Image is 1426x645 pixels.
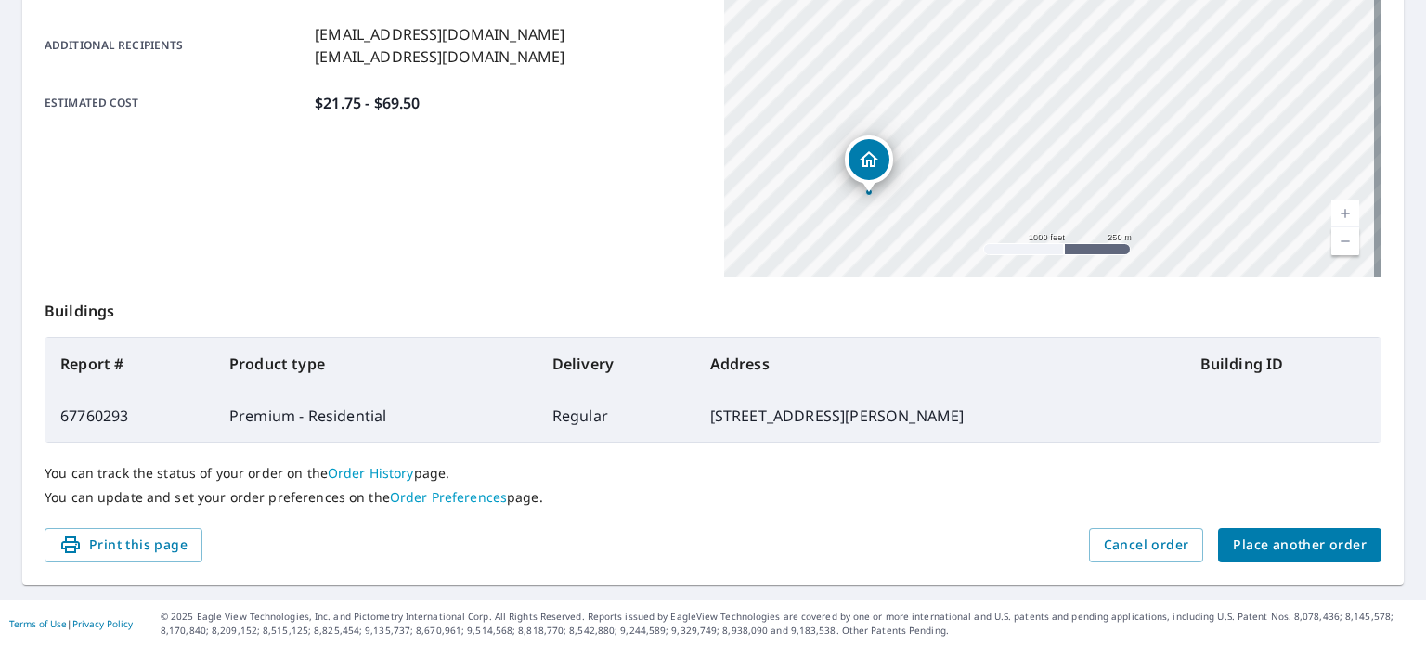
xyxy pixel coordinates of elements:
span: Place another order [1233,534,1367,557]
a: Order Preferences [390,488,507,506]
span: Cancel order [1104,534,1189,557]
td: [STREET_ADDRESS][PERSON_NAME] [695,390,1186,442]
th: Report # [45,338,214,390]
p: [EMAIL_ADDRESS][DOMAIN_NAME] [315,23,564,45]
td: Regular [538,390,695,442]
p: You can update and set your order preferences on the page. [45,489,1381,506]
a: Current Level 15, Zoom Out [1331,227,1359,255]
p: You can track the status of your order on the page. [45,465,1381,482]
p: | [9,618,133,629]
p: Buildings [45,277,1381,337]
p: Estimated cost [45,92,307,114]
th: Address [695,338,1186,390]
a: Terms of Use [9,617,67,630]
button: Place another order [1218,528,1381,562]
p: [EMAIL_ADDRESS][DOMAIN_NAME] [315,45,564,68]
a: Privacy Policy [72,617,133,630]
span: Print this page [59,534,188,557]
th: Building ID [1186,338,1381,390]
button: Print this page [45,528,202,562]
button: Cancel order [1089,528,1204,562]
th: Product type [214,338,538,390]
td: Premium - Residential [214,390,538,442]
p: © 2025 Eagle View Technologies, Inc. and Pictometry International Corp. All Rights Reserved. Repo... [161,610,1417,638]
a: Current Level 15, Zoom In [1331,200,1359,227]
a: Order History [328,464,414,482]
td: 67760293 [45,390,214,442]
p: Additional recipients [45,23,307,68]
p: $21.75 - $69.50 [315,92,420,114]
div: Dropped pin, building 1, Residential property, 550 Algonquin Dr Warwick, RI 02888 [845,135,893,193]
th: Delivery [538,338,695,390]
